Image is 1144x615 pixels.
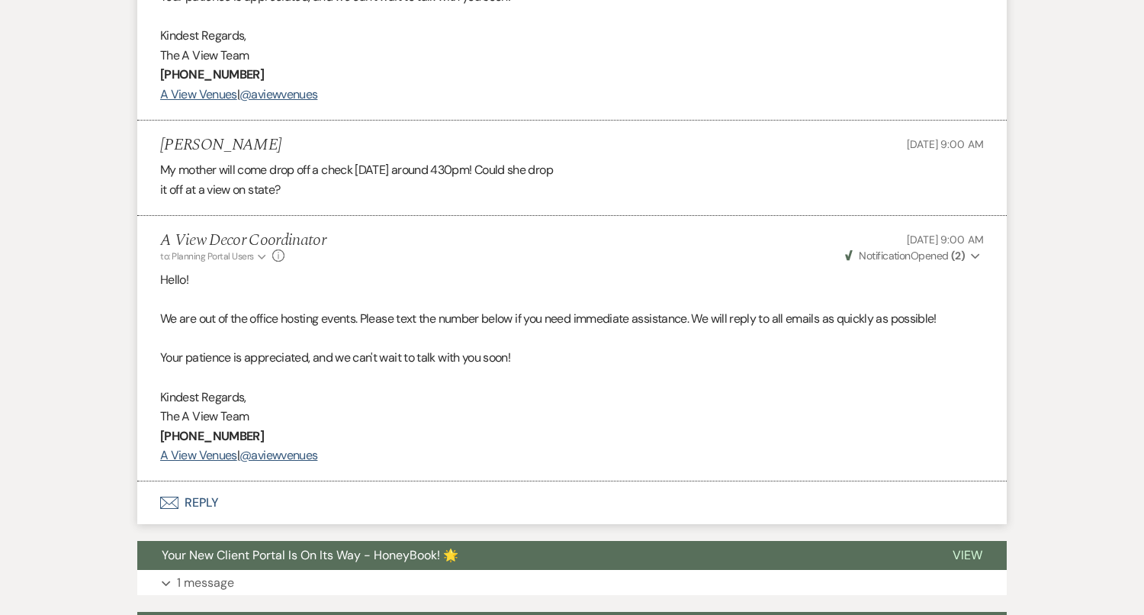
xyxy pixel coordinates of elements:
a: @aviewvenues [239,447,317,463]
a: @aviewvenues [239,86,317,102]
span: to: Planning Portal Users [160,250,254,262]
span: The A View Team [160,408,249,424]
h5: [PERSON_NAME] [160,136,281,155]
span: [DATE] 9:00 AM [907,137,984,151]
span: Kindest Regards, [160,27,246,43]
p: Hello! [160,270,984,290]
span: Your New Client Portal Is On Its Way - HoneyBook! 🌟 [162,547,458,563]
span: Opened [845,249,965,262]
button: to: Planning Portal Users [160,250,268,263]
div: My mother will come drop off a check [DATE] around 430pm! Could she drop it off at a view on state? [160,160,984,199]
span: Your patience is appreciated, and we can't wait to talk with you soon! [160,349,510,365]
h5: A View Decor Coordinator [160,231,326,250]
button: View [928,541,1007,570]
button: Your New Client Portal Is On Its Way - HoneyBook! 🌟 [137,541,928,570]
a: A View Venues [160,86,237,102]
span: The A View Team [160,47,249,63]
strong: [PHONE_NUMBER] [160,66,264,82]
a: A View Venues [160,447,237,463]
span: | [237,447,239,463]
button: NotificationOpened (2) [843,248,984,264]
strong: ( 2 ) [951,249,965,262]
button: 1 message [137,570,1007,596]
span: View [953,547,982,563]
button: Reply [137,481,1007,524]
p: 1 message [177,573,234,593]
span: We are out of the office hosting events. Please text the number below if you need immediate assis... [160,311,937,327]
span: Notification [859,249,910,262]
span: Kindest Regards, [160,389,246,405]
span: | [237,86,239,102]
strong: [PHONE_NUMBER] [160,428,264,444]
span: [DATE] 9:00 AM [907,233,984,246]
